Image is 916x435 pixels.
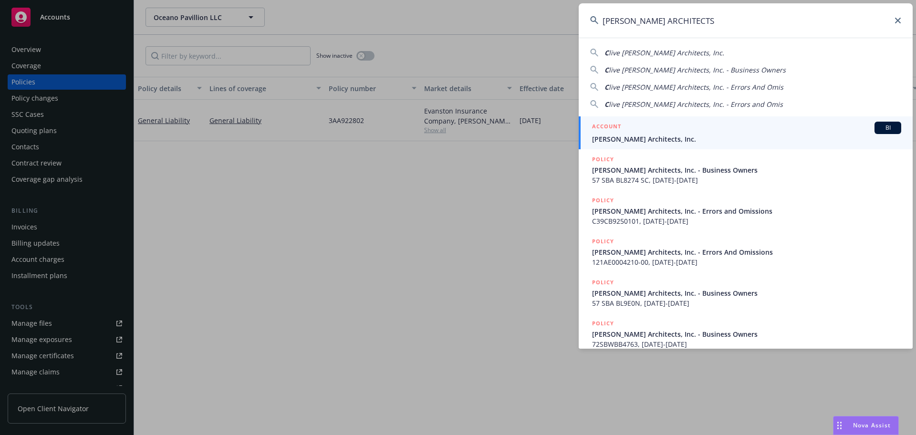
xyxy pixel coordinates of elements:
span: live [PERSON_NAME] Architects, Inc. [609,48,724,57]
span: 57 SBA BL9E0N, [DATE]-[DATE] [592,298,901,308]
div: Drag to move [833,416,845,435]
button: Nova Assist [833,416,899,435]
h5: POLICY [592,278,614,287]
a: POLICY[PERSON_NAME] Architects, Inc. - Errors and OmissionsC39CB9250101, [DATE]-[DATE] [579,190,913,231]
span: BI [878,124,897,132]
h5: POLICY [592,319,614,328]
a: POLICY[PERSON_NAME] Architects, Inc. - Business Owners72SBWBB4763, [DATE]-[DATE] [579,313,913,354]
span: C39CB9250101, [DATE]-[DATE] [592,216,901,226]
span: C [604,48,609,57]
span: live [PERSON_NAME] Architects, Inc. - Business Owners [609,65,786,74]
span: 121AE0004210-00, [DATE]-[DATE] [592,257,901,267]
a: POLICY[PERSON_NAME] Architects, Inc. - Errors And Omissions121AE0004210-00, [DATE]-[DATE] [579,231,913,272]
span: live [PERSON_NAME] Architects, Inc. - Errors and Omis [609,100,783,109]
h5: POLICY [592,196,614,205]
span: [PERSON_NAME] Architects, Inc. - Business Owners [592,329,901,339]
span: C [604,100,609,109]
h5: POLICY [592,237,614,246]
span: 57 SBA BL8274 SC, [DATE]-[DATE] [592,175,901,185]
h5: ACCOUNT [592,122,621,133]
span: [PERSON_NAME] Architects, Inc. - Errors and Omissions [592,206,901,216]
a: POLICY[PERSON_NAME] Architects, Inc. - Business Owners57 SBA BL9E0N, [DATE]-[DATE] [579,272,913,313]
span: 72SBWBB4763, [DATE]-[DATE] [592,339,901,349]
span: [PERSON_NAME] Architects, Inc. - Business Owners [592,288,901,298]
a: POLICY[PERSON_NAME] Architects, Inc. - Business Owners57 SBA BL8274 SC, [DATE]-[DATE] [579,149,913,190]
span: [PERSON_NAME] Architects, Inc. [592,134,901,144]
span: live [PERSON_NAME] Architects, Inc. - Errors And Omis [609,83,783,92]
span: [PERSON_NAME] Architects, Inc. - Errors And Omissions [592,247,901,257]
span: Nova Assist [853,421,891,429]
input: Search... [579,3,913,38]
span: [PERSON_NAME] Architects, Inc. - Business Owners [592,165,901,175]
span: C [604,65,609,74]
h5: POLICY [592,155,614,164]
span: C [604,83,609,92]
a: ACCOUNTBI[PERSON_NAME] Architects, Inc. [579,116,913,149]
